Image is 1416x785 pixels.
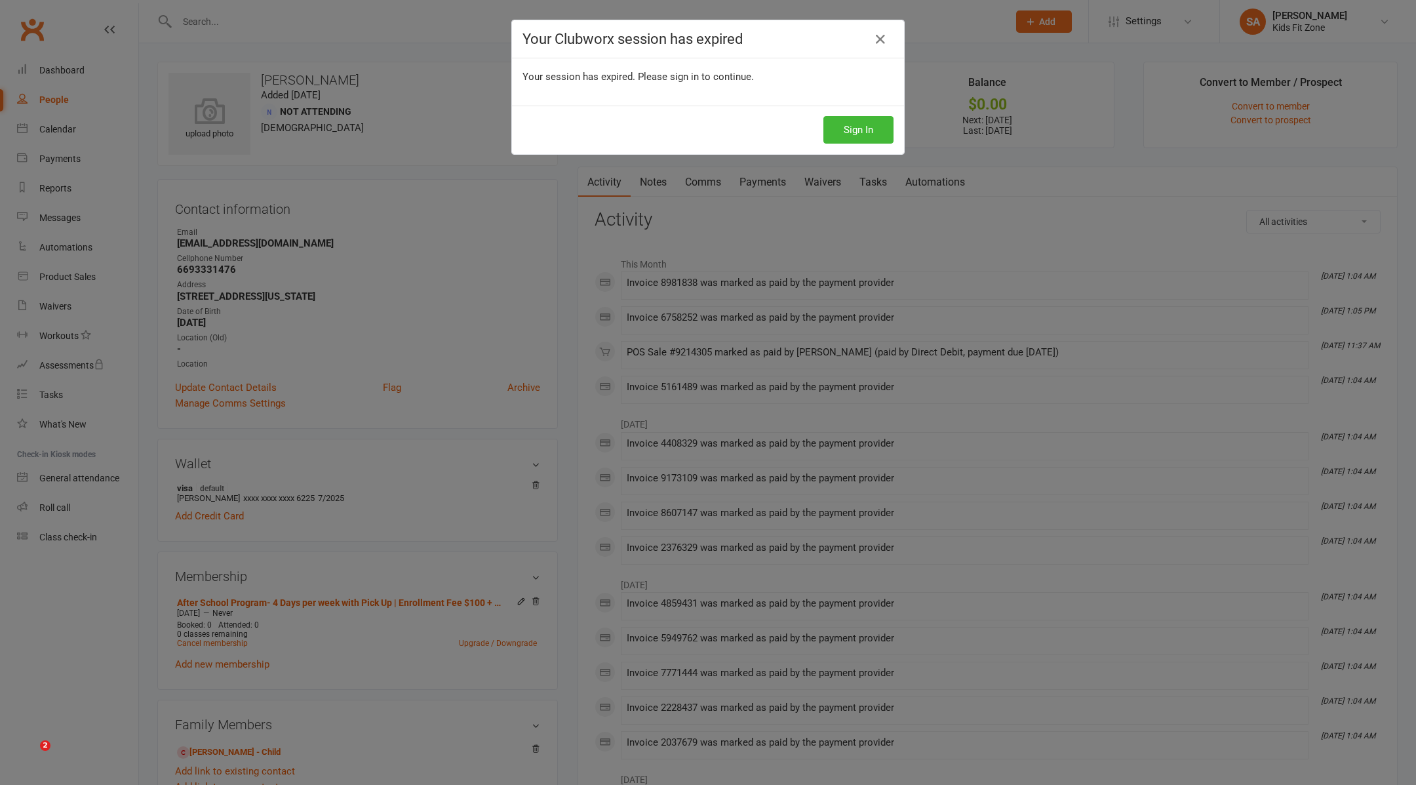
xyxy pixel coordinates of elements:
span: 2 [40,740,50,751]
button: Sign In [823,116,894,144]
h4: Your Clubworx session has expired [522,31,894,47]
iframe: Intercom live chat [13,740,45,772]
span: Your session has expired. Please sign in to continue. [522,71,754,83]
a: Close [870,29,891,50]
